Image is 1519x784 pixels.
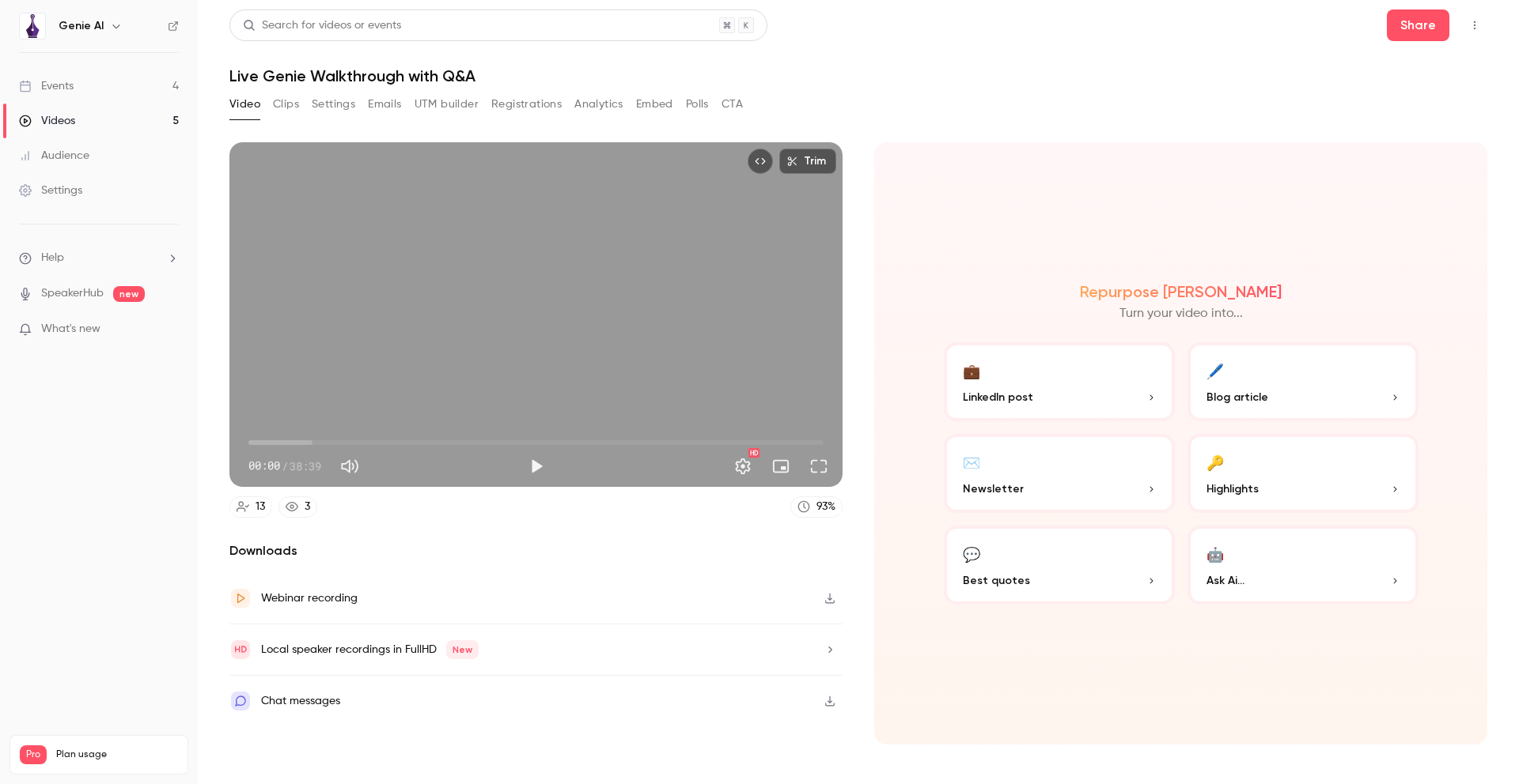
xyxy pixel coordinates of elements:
a: 3 [278,496,317,518]
span: Newsletter [963,481,1024,497]
button: Video [229,92,260,117]
button: 🤖Ask Ai... [1188,526,1419,605]
div: Settings [19,183,82,198]
button: Polls [686,92,709,117]
div: Events [19,78,74,94]
div: Local speaker recordings in FullHD [261,640,479,659]
button: Turn on miniplayer [765,450,797,482]
h6: Genie AI [59,18,104,34]
button: 🔑Highlights [1188,434,1419,513]
button: Registrations [491,92,562,117]
div: Videos [19,113,75,129]
button: 💬Best quotes [944,526,1175,605]
div: 13 [256,499,265,515]
a: 13 [229,496,272,518]
span: Help [41,250,64,266]
button: Top Bar Actions [1462,13,1487,38]
a: 93% [790,496,843,518]
button: 🖊️Blog article [1188,342,1419,421]
img: Genie AI [20,13,45,39]
span: Best quotes [963,572,1030,589]
span: 00:00 [248,458,280,474]
h2: Downloads [229,541,843,560]
span: New [446,640,479,659]
button: Emails [368,92,401,117]
span: LinkedIn post [963,389,1033,405]
button: Settings [312,92,355,117]
button: Analytics [574,92,623,117]
button: Embed video [748,149,773,174]
span: Highlights [1206,481,1259,497]
div: 93 % [816,499,835,515]
span: Ask Ai... [1206,572,1244,589]
button: Embed [636,92,673,117]
button: ✉️Newsletter [944,434,1175,513]
div: 🔑 [1206,450,1224,474]
h2: Repurpose [PERSON_NAME] [1080,282,1282,301]
button: Play [521,450,552,482]
button: Share [1387,9,1449,41]
div: Webinar recording [261,589,358,608]
div: 💼 [963,358,980,383]
div: 🤖 [1206,541,1224,566]
div: ✉️ [963,450,980,474]
button: Mute [334,450,366,482]
button: 💼LinkedIn post [944,342,1175,421]
span: Plan usage [56,748,178,761]
button: Settings [727,450,759,482]
span: What's new [41,321,100,337]
button: Clips [273,92,299,117]
div: 💬 [963,541,980,566]
div: 00:00 [248,458,321,474]
span: Pro [20,745,47,764]
div: HD [748,448,759,458]
button: UTM builder [415,92,479,117]
button: Full screen [803,450,835,482]
div: Audience [19,148,89,164]
span: / [282,458,288,474]
div: 3 [305,499,310,515]
button: CTA [722,92,743,117]
button: Trim [779,149,836,174]
p: Turn your video into... [1119,304,1243,323]
span: Blog article [1206,389,1268,405]
div: 🖊️ [1206,358,1224,383]
span: 38:39 [290,458,321,474]
h1: Live Genie Walkthrough with Q&A [229,66,1487,85]
a: SpeakerHub [41,285,104,302]
div: Chat messages [261,692,340,710]
li: help-dropdown-opener [19,250,179,266]
span: new [113,286,145,302]
div: Search for videos or events [243,17,401,34]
